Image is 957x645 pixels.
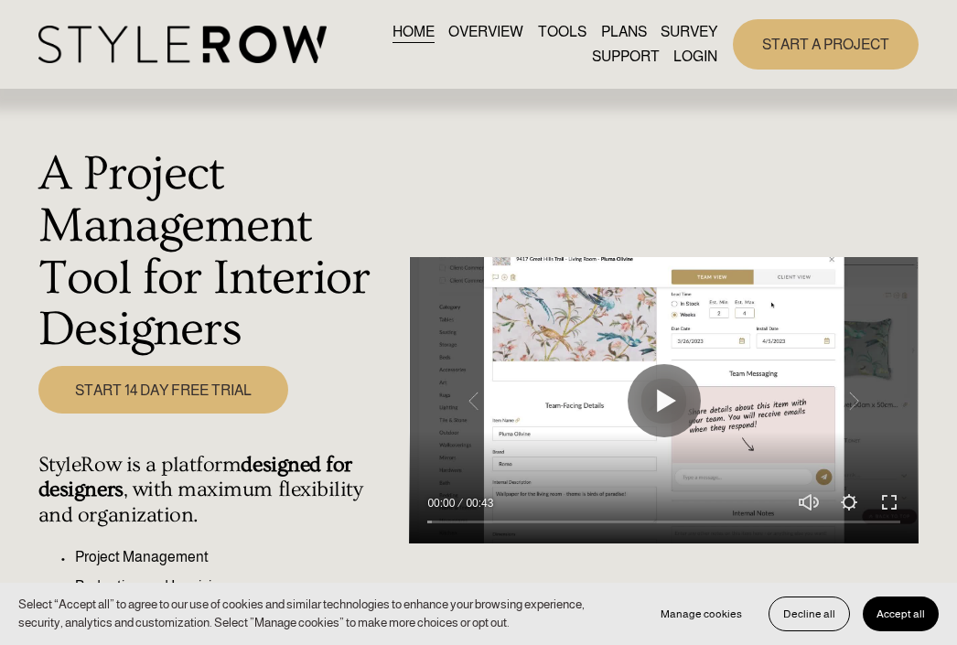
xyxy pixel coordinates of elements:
h4: StyleRow is a platform , with maximum flexibility and organization. [38,453,400,529]
img: StyleRow [38,26,327,63]
a: START 14 DAY FREE TRIAL [38,366,288,414]
span: Decline all [783,607,835,620]
a: START A PROJECT [733,19,919,70]
p: Project Management [75,546,400,568]
a: HOME [392,19,435,44]
button: Decline all [769,597,850,631]
a: LOGIN [673,45,717,70]
button: Accept all [863,597,939,631]
div: Duration [459,494,498,512]
button: Play [628,364,701,437]
a: folder dropdown [592,45,660,70]
div: Current time [427,494,459,512]
a: SURVEY [661,19,717,44]
h1: A Project Management Tool for Interior Designers [38,148,400,356]
p: Select “Accept all” to agree to our use of cookies and similar technologies to enhance your brows... [18,596,629,632]
strong: designed for designers [38,453,358,502]
span: Accept all [876,607,925,620]
a: OVERVIEW [448,19,523,44]
span: SUPPORT [592,46,660,68]
a: TOOLS [538,19,586,44]
span: Manage cookies [661,607,742,620]
a: PLANS [601,19,647,44]
p: Budgeting and Invoicing [75,575,400,597]
input: Seek [427,516,900,529]
button: Manage cookies [647,597,756,631]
